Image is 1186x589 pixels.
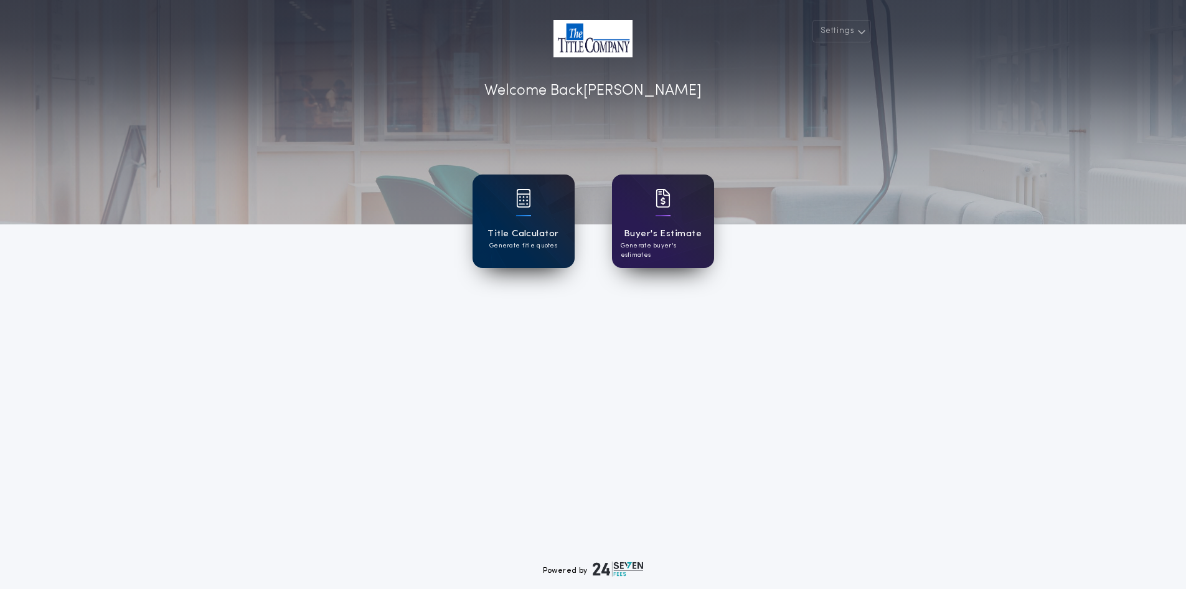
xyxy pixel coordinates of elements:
[553,20,633,57] img: account-logo
[484,80,702,102] p: Welcome Back [PERSON_NAME]
[473,175,575,268] a: card iconTitle CalculatorGenerate title quotes
[612,175,714,268] a: card iconBuyer's EstimateGenerate buyer's estimates
[543,562,644,577] div: Powered by
[487,227,558,241] h1: Title Calculator
[489,241,557,251] p: Generate title quotes
[812,20,871,42] button: Settings
[516,189,531,208] img: card icon
[624,227,702,241] h1: Buyer's Estimate
[593,562,644,577] img: logo
[656,189,671,208] img: card icon
[621,241,705,260] p: Generate buyer's estimates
